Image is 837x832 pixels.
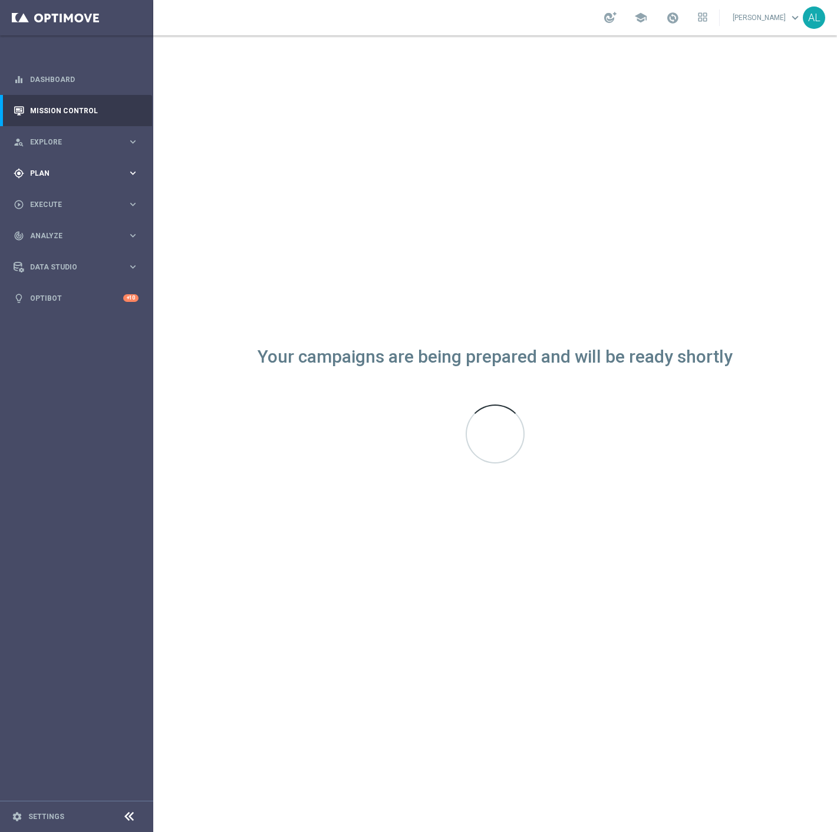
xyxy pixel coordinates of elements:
[258,352,733,362] div: Your campaigns are being prepared and will be ready shortly
[13,106,139,116] button: Mission Control
[634,11,647,24] span: school
[127,261,139,272] i: keyboard_arrow_right
[14,199,127,210] div: Execute
[14,168,127,179] div: Plan
[12,811,22,822] i: settings
[30,95,139,126] a: Mission Control
[731,9,803,27] a: [PERSON_NAME]keyboard_arrow_down
[14,293,24,304] i: lightbulb
[803,6,825,29] div: AL
[13,200,139,209] button: play_circle_outline Execute keyboard_arrow_right
[28,813,64,820] a: Settings
[127,199,139,210] i: keyboard_arrow_right
[13,231,139,241] button: track_changes Analyze keyboard_arrow_right
[789,11,802,24] span: keyboard_arrow_down
[14,231,24,241] i: track_changes
[127,230,139,241] i: keyboard_arrow_right
[14,282,139,314] div: Optibot
[14,168,24,179] i: gps_fixed
[30,232,127,239] span: Analyze
[30,282,123,314] a: Optibot
[30,139,127,146] span: Explore
[13,169,139,178] button: gps_fixed Plan keyboard_arrow_right
[14,262,127,272] div: Data Studio
[127,136,139,147] i: keyboard_arrow_right
[30,201,127,208] span: Execute
[30,170,127,177] span: Plan
[13,75,139,84] button: equalizer Dashboard
[14,74,24,85] i: equalizer
[14,199,24,210] i: play_circle_outline
[14,64,139,95] div: Dashboard
[13,137,139,147] button: person_search Explore keyboard_arrow_right
[14,137,24,147] i: person_search
[14,95,139,126] div: Mission Control
[13,262,139,272] button: Data Studio keyboard_arrow_right
[14,231,127,241] div: Analyze
[14,137,127,147] div: Explore
[30,64,139,95] a: Dashboard
[13,294,139,303] button: lightbulb Optibot +10
[30,264,127,271] span: Data Studio
[127,167,139,179] i: keyboard_arrow_right
[123,294,139,302] div: +10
